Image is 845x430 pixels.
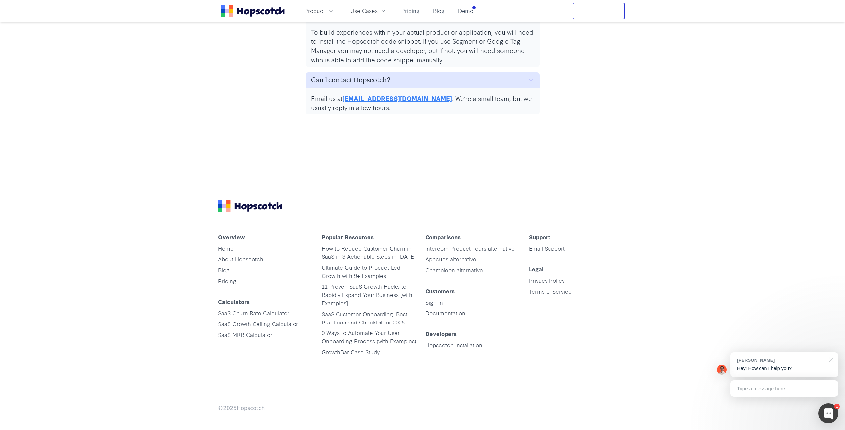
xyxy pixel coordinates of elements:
[218,244,234,252] a: Home
[322,348,380,356] a: GrowthBar Case Study
[342,94,452,103] a: [EMAIL_ADDRESS][DOMAIN_NAME]
[322,244,416,260] a: How to Reduce Customer Churn in SaaS in 9 Actionable Steps in [DATE]
[425,255,476,263] a: Appcues alternative
[218,331,272,338] a: SaaS MRR Calculator
[717,365,727,375] img: Mark Spera
[425,330,524,341] h4: Developers
[218,234,316,244] h4: Overview
[430,5,447,16] a: Blog
[573,3,625,19] button: Free Trial
[425,298,443,306] a: Sign In
[322,263,400,279] a: Ultimate Guide to Product-Led Growth with 9+ Examples
[529,244,565,252] a: Email Support
[737,357,825,363] div: [PERSON_NAME]
[529,234,627,244] h4: Support
[834,404,840,409] div: 1
[399,5,422,16] a: Pricing
[306,72,540,88] button: Can I contact Hopscotch?
[322,234,420,244] h4: Popular Resources
[425,244,515,252] a: Intercom Product Tours alternative
[425,341,482,349] a: Hopscotch installation
[218,266,230,274] a: Blog
[730,380,838,397] div: Type a message here...
[221,5,285,17] a: Home
[218,320,298,327] a: SaaS Growth Ceiling Calculator
[300,5,338,16] button: Product
[218,298,316,309] h4: Calculators
[322,310,407,326] a: SaaS Customer Onboarding: Best Practices and Checklist for 2025
[218,255,263,263] a: About Hopscotch
[529,287,572,295] a: Terms of Service
[304,7,325,15] span: Product
[346,5,391,16] button: Use Cases
[311,94,534,112] p: Email us at . We’re a small team, but we usually reply in a few hours.
[218,309,289,317] a: SaaS Churn Rate Calculator
[425,309,465,317] a: Documentation
[425,266,483,274] a: Chameleon alternative
[218,404,627,413] div: © 2025 Hopscotch
[737,365,832,372] p: Hey! How can I help you?
[455,5,476,16] a: Demo
[425,288,524,298] h4: Customers
[529,266,627,276] h4: Legal
[311,27,534,64] p: To build experiences within your actual product or application, you will need to install the Hops...
[529,276,565,284] a: Privacy Policy
[322,329,416,345] a: 9 Ways to Automate Your User Onboarding Process (with Examples)
[311,75,390,86] h3: Can I contact Hopscotch?
[425,234,524,244] h4: Comparisons
[218,277,236,285] a: Pricing
[350,7,378,15] span: Use Cases
[322,282,412,307] a: 11 Proven SaaS Growth Hacks to Rapidly Expand Your Business [with Examples]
